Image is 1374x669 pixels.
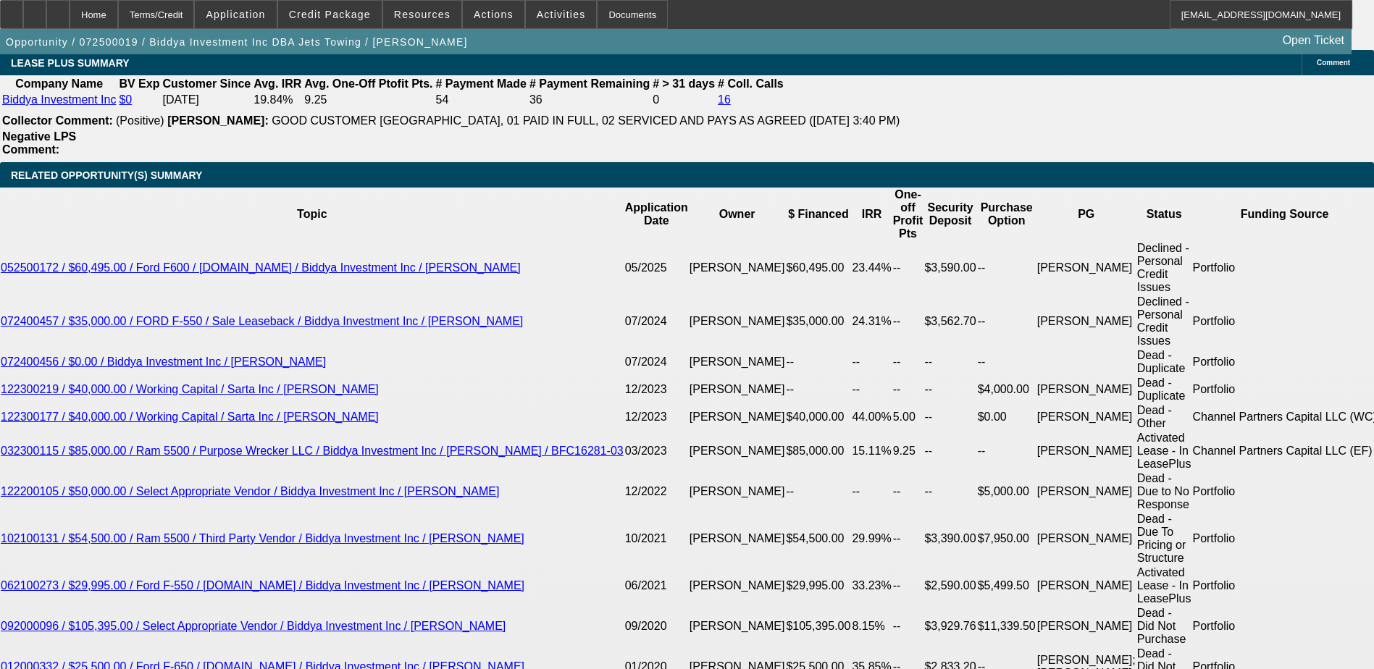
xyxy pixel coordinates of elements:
td: [PERSON_NAME] [689,471,786,512]
td: $3,929.76 [923,606,976,647]
td: Activated Lease - In LeasePlus [1136,431,1192,471]
td: [PERSON_NAME] [689,376,786,403]
td: -- [923,431,976,471]
td: -- [892,376,924,403]
th: Status [1136,188,1192,241]
td: $0.00 [977,403,1036,431]
td: Activated Lease - In LeasePlus [1136,565,1192,606]
b: # Coll. Calls [718,77,784,90]
td: -- [851,376,892,403]
td: 9.25 [892,431,924,471]
button: Activities [526,1,597,28]
td: [PERSON_NAME] [689,512,786,565]
b: Negative LPS Comment: [2,130,76,156]
td: $7,950.00 [977,512,1036,565]
td: -- [892,348,924,376]
a: 122300219 / $40,000.00 / Working Capital / Sarta Inc / [PERSON_NAME] [1,383,379,395]
td: -- [977,348,1036,376]
td: $3,562.70 [923,295,976,348]
td: [PERSON_NAME] [689,348,786,376]
span: Application [206,9,265,20]
td: 36 [529,93,650,107]
td: [PERSON_NAME] [1036,376,1136,403]
a: 032300115 / $85,000.00 / Ram 5500 / Purpose Wrecker LLC / Biddya Investment Inc / [PERSON_NAME] /... [1,445,624,457]
a: 052500172 / $60,495.00 / Ford F600 / [DOMAIN_NAME] / Biddya Investment Inc / [PERSON_NAME] [1,261,521,274]
td: Dead - Due To Pricing or Structure [1136,512,1192,565]
button: Credit Package [278,1,382,28]
td: -- [977,241,1036,295]
th: $ Financed [785,188,851,241]
td: -- [892,606,924,647]
td: -- [892,565,924,606]
td: [DATE] [162,93,251,107]
a: Biddya Investment Inc [2,93,116,106]
span: (Positive) [116,114,164,127]
b: BV Exp [119,77,159,90]
span: Activities [537,9,586,20]
td: 44.00% [851,403,892,431]
td: -- [923,471,976,512]
b: Avg. One-Off Ptofit Pts. [304,77,432,90]
td: 12/2023 [624,403,689,431]
b: Customer Since [162,77,251,90]
td: -- [977,295,1036,348]
th: Application Date [624,188,689,241]
td: 12/2022 [624,471,689,512]
td: $85,000.00 [785,431,851,471]
b: Avg. IRR [254,77,301,90]
th: IRR [851,188,892,241]
td: 15.11% [851,431,892,471]
span: GOOD CUSTOMER [GEOGRAPHIC_DATA], 01 PAID IN FULL, 02 SERVICED AND PAYS AS AGREED ([DATE] 3:40 PM) [272,114,900,127]
td: [PERSON_NAME] [689,606,786,647]
td: 19.84% [253,93,302,107]
td: 5.00 [892,403,924,431]
td: $35,000.00 [785,295,851,348]
span: Resources [394,9,451,20]
td: -- [851,471,892,512]
td: $3,590.00 [923,241,976,295]
a: 062100273 / $29,995.00 / Ford F-550 / [DOMAIN_NAME] / Biddya Investment Inc / [PERSON_NAME] [1,579,524,592]
span: Credit Package [289,9,371,20]
td: $40,000.00 [785,403,851,431]
td: Dead - Did Not Purchase [1136,606,1192,647]
button: Actions [463,1,524,28]
td: 0 [652,93,716,107]
td: [PERSON_NAME] [1036,403,1136,431]
a: 16 [718,93,731,106]
span: LEASE PLUS SUMMARY [11,57,130,69]
a: 122300177 / $40,000.00 / Working Capital / Sarta Inc / [PERSON_NAME] [1,411,379,423]
td: 07/2024 [624,295,689,348]
td: [PERSON_NAME] [1036,512,1136,565]
button: Resources [383,1,461,28]
td: -- [892,241,924,295]
td: Declined - Personal Credit Issues [1136,295,1192,348]
td: $11,339.50 [977,606,1036,647]
td: $5,499.50 [977,565,1036,606]
button: Application [195,1,276,28]
td: 29.99% [851,512,892,565]
td: $105,395.00 [785,606,851,647]
th: Security Deposit [923,188,976,241]
td: [PERSON_NAME] [1036,606,1136,647]
td: 12/2023 [624,376,689,403]
td: Dead - Due to No Response [1136,471,1192,512]
a: 092000096 / $105,395.00 / Select Appropriate Vendor / Biddya Investment Inc / [PERSON_NAME] [1,620,506,632]
td: [PERSON_NAME] [689,565,786,606]
td: 54 [435,93,527,107]
span: Opportunity / 072500019 / Biddya Investment Inc DBA Jets Towing / [PERSON_NAME] [6,36,468,48]
td: 10/2021 [624,512,689,565]
td: 06/2021 [624,565,689,606]
a: Open Ticket [1277,28,1350,53]
td: [PERSON_NAME] [1036,471,1136,512]
td: 33.23% [851,565,892,606]
td: 9.25 [303,93,433,107]
td: 8.15% [851,606,892,647]
td: [PERSON_NAME] [689,241,786,295]
td: $4,000.00 [977,376,1036,403]
td: [PERSON_NAME] [1036,295,1136,348]
b: Company Name [15,77,103,90]
td: [PERSON_NAME] [1036,431,1136,471]
span: Comment [1317,59,1350,67]
td: -- [785,376,851,403]
th: PG [1036,188,1136,241]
